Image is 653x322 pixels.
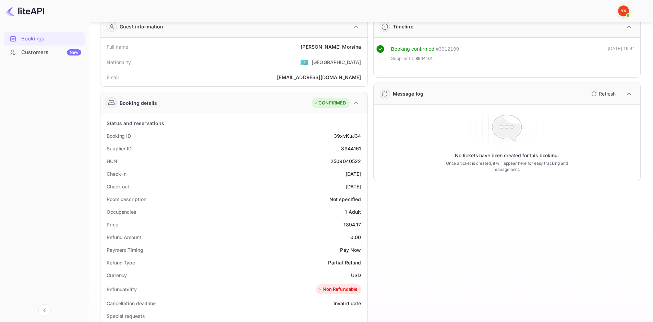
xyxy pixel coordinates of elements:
div: Check-in [107,170,126,177]
div: [DATE] 19:44 [608,45,635,65]
div: Email [107,74,119,81]
div: HCN [107,158,117,165]
p: No tickets have been created for this booking. [455,152,559,159]
p: Once a ticket is created, it will appear here for easy tracking and management. [435,160,579,173]
div: CONFIRMED [313,100,346,107]
div: Nationality [107,59,131,66]
div: Message log [393,90,424,97]
div: Check out [107,183,129,190]
a: Bookings [4,32,85,45]
div: Payment Timing [107,246,143,253]
div: Currency [107,272,127,279]
div: Timeline [393,23,413,30]
div: [EMAIL_ADDRESS][DOMAIN_NAME] [277,74,361,81]
div: 8944161 [341,145,361,152]
div: [DATE] [346,183,361,190]
div: Price [107,221,118,228]
div: 0.00 [350,234,361,241]
div: Occupancies [107,208,136,215]
div: Special requests [107,312,145,320]
div: Refund Amount [107,234,141,241]
div: Guest information [120,23,164,30]
p: Refresh [599,90,616,97]
a: CustomersNew [4,46,85,59]
div: # 3912199 [436,45,459,53]
span: 8944161 [415,55,433,62]
div: Non Refundable [318,286,358,293]
div: Booking ID [107,132,131,139]
div: Customers [21,49,81,57]
div: Refund Type [107,259,135,266]
div: Bookings [21,35,81,43]
div: 1894.17 [343,221,361,228]
span: Supplier ID: [391,55,415,62]
div: Room description [107,196,146,203]
span: United States [300,56,308,68]
div: Cancellation deadline [107,300,156,307]
div: Status and reservations [107,120,164,127]
div: Invalid date [334,300,361,307]
div: 39xvKuJ34 [334,132,361,139]
div: Booking confirmed [391,45,435,53]
button: Refresh [587,88,618,99]
div: Booking details [120,99,157,107]
button: Collapse navigation [38,304,51,317]
div: 1 Adult [345,208,361,215]
div: New [67,49,81,55]
img: LiteAPI logo [5,5,44,16]
div: [PERSON_NAME] Morsina [301,43,361,50]
div: [GEOGRAPHIC_DATA] [312,59,361,66]
div: Bookings [4,32,85,46]
div: Not specified [329,196,361,203]
div: Full name [107,43,128,50]
img: Yandex Support [618,5,629,16]
div: Refundability [107,286,137,293]
div: [DATE] [346,170,361,177]
div: Partial Refund [328,259,361,266]
div: 2509040522 [330,158,361,165]
div: Pay Now [340,246,361,253]
div: USD [351,272,361,279]
div: Supplier ID [107,145,132,152]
